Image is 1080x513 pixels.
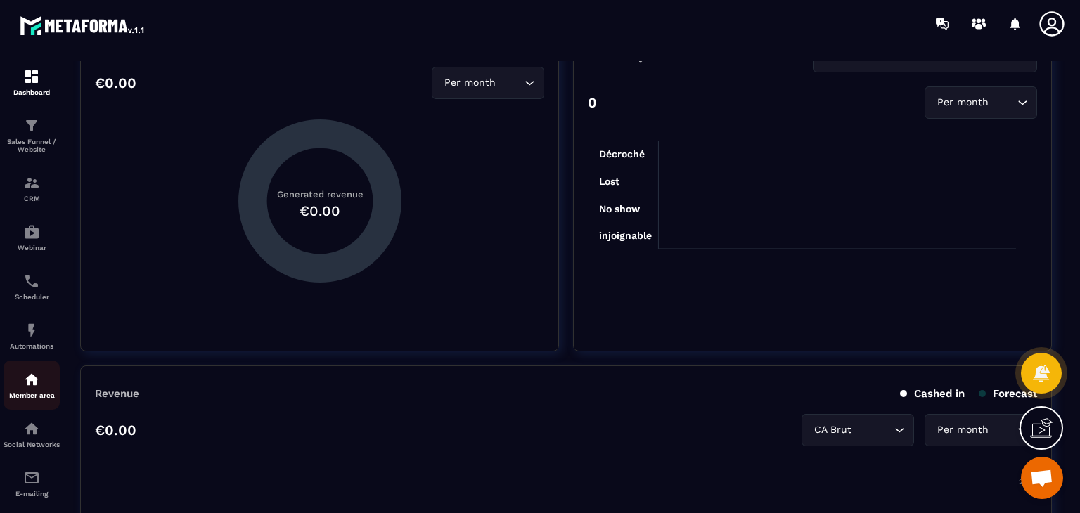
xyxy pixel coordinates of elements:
img: automations [23,223,40,240]
a: formationformationDashboard [4,58,60,107]
a: social-networksocial-networkSocial Networks [4,410,60,459]
a: emailemailE-mailing [4,459,60,508]
input: Search for option [991,95,1014,110]
div: Search for option [802,414,914,446]
img: automations [23,371,40,388]
img: logo [20,13,146,38]
p: Forecast [979,387,1037,400]
tspan: Lost [599,176,619,187]
span: Per month [934,95,991,110]
tspan: 2 [1019,477,1023,486]
input: Search for option [991,422,1014,438]
p: CRM [4,195,60,202]
a: automationsautomationsWebinar [4,213,60,262]
p: Social Networks [4,441,60,448]
tspan: No show [599,203,641,214]
p: 0 [588,94,597,111]
img: scheduler [23,273,40,290]
input: Search for option [854,422,891,438]
a: automationsautomationsMember area [4,361,60,410]
img: formation [23,68,40,85]
a: automationsautomationsAutomations [4,311,60,361]
p: E-mailing [4,490,60,498]
p: Revenue [95,387,139,400]
p: Sales Funnel / Website [4,138,60,153]
tspan: injoignable [599,230,652,242]
input: Search for option [499,75,521,91]
p: €0.00 [95,74,136,91]
p: Webinar [4,244,60,252]
p: Member area [4,391,60,399]
a: formationformationCRM [4,164,60,213]
a: formationformationSales Funnel / Website [4,107,60,164]
p: Cashed in [900,387,965,400]
img: formation [23,117,40,134]
div: Search for option [925,414,1037,446]
p: Automations [4,342,60,350]
img: automations [23,322,40,339]
img: social-network [23,420,40,437]
p: Dashboard [4,89,60,96]
p: €0.00 [95,422,136,439]
img: email [23,469,40,486]
div: Search for option [925,86,1037,119]
span: Per month [441,75,499,91]
span: CA Brut [811,422,854,438]
tspan: Décroché [599,148,645,160]
p: Scheduler [4,293,60,301]
img: formation [23,174,40,191]
span: Per month [934,422,991,438]
div: Search for option [432,67,544,99]
a: Open chat [1021,457,1063,499]
a: schedulerschedulerScheduler [4,262,60,311]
